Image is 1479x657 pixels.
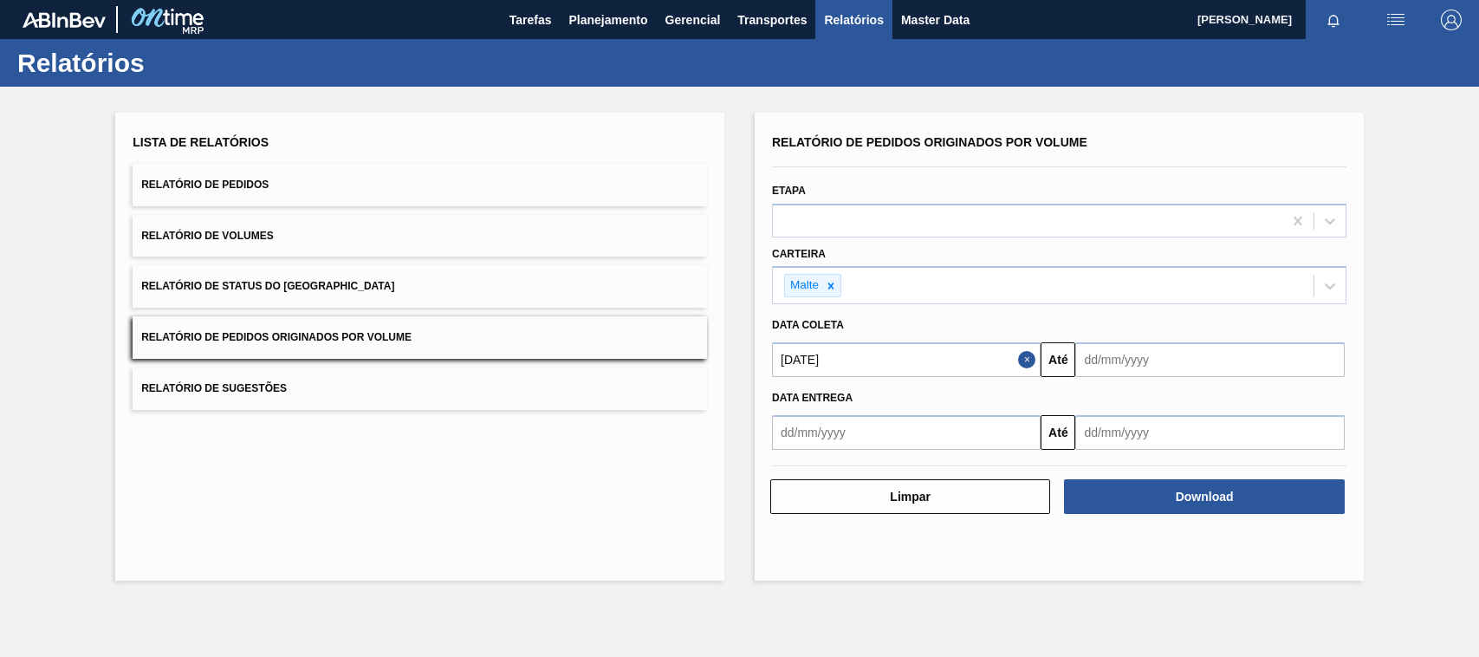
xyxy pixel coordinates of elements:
input: dd/mm/yyyy [772,415,1041,450]
button: Até [1041,342,1075,377]
h1: Relatórios [17,53,325,73]
span: Relatório de Sugestões [141,382,287,394]
span: Relatório de Pedidos Originados por Volume [141,331,412,343]
button: Até [1041,415,1075,450]
div: Malte [785,275,821,296]
input: dd/mm/yyyy [1075,342,1344,377]
span: Relatório de Pedidos Originados por Volume [772,135,1087,149]
button: Download [1064,479,1344,514]
button: Relatório de Pedidos Originados por Volume [133,316,707,359]
span: Gerencial [665,10,721,30]
button: Relatório de Volumes [133,215,707,257]
span: Transportes [737,10,807,30]
img: TNhmsLtSVTkK8tSr43FrP2fwEKptu5GPRR3wAAAABJRU5ErkJggg== [23,12,106,28]
button: Limpar [770,479,1050,514]
span: Relatório de Pedidos [141,179,269,191]
span: Lista de Relatórios [133,135,269,149]
button: Notificações [1306,8,1361,32]
span: Relatório de Volumes [141,230,273,242]
span: Relatório de Status do [GEOGRAPHIC_DATA] [141,280,394,292]
label: Carteira [772,248,826,260]
span: Planejamento [568,10,647,30]
label: Etapa [772,185,806,197]
img: Logout [1441,10,1462,30]
input: dd/mm/yyyy [1075,415,1344,450]
span: Data entrega [772,392,853,404]
span: Relatórios [824,10,883,30]
input: dd/mm/yyyy [772,342,1041,377]
span: Tarefas [509,10,552,30]
img: userActions [1385,10,1406,30]
button: Close [1018,342,1041,377]
button: Relatório de Sugestões [133,368,707,410]
span: Master Data [901,10,970,30]
button: Relatório de Pedidos [133,164,707,206]
span: Data coleta [772,319,844,331]
button: Relatório de Status do [GEOGRAPHIC_DATA] [133,265,707,308]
